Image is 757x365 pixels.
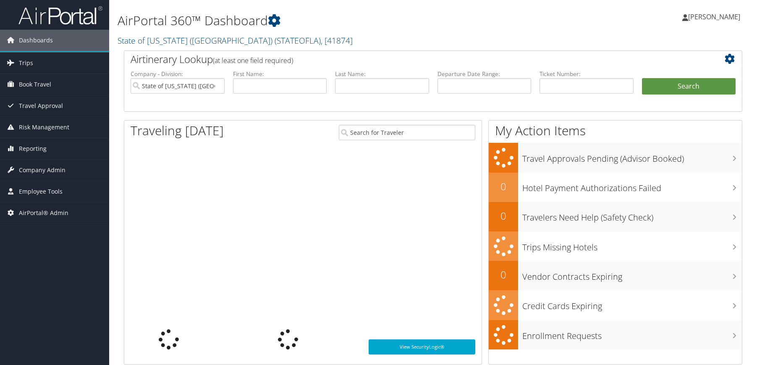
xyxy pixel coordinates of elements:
[437,70,532,78] label: Departure Date Range:
[19,30,53,51] span: Dashboards
[19,160,65,181] span: Company Admin
[489,179,518,194] h2: 0
[522,296,742,312] h3: Credit Cards Expiring
[233,70,327,78] label: First Name:
[489,173,742,202] a: 0Hotel Payment Authorizations Failed
[522,178,742,194] h3: Hotel Payment Authorizations Failed
[540,70,634,78] label: Ticket Number:
[489,143,742,173] a: Travel Approvals Pending (Advisor Booked)
[522,326,742,342] h3: Enrollment Requests
[522,267,742,283] h3: Vendor Contracts Expiring
[489,231,742,261] a: Trips Missing Hotels
[489,202,742,231] a: 0Travelers Need Help (Safety Check)
[335,70,429,78] label: Last Name:
[489,290,742,320] a: Credit Cards Expiring
[522,237,742,253] h3: Trips Missing Hotels
[19,95,63,116] span: Travel Approval
[369,339,475,354] a: View SecurityLogic®
[489,261,742,290] a: 0Vendor Contracts Expiring
[19,53,33,74] span: Trips
[19,74,51,95] span: Book Travel
[321,35,353,46] span: , [ 41874 ]
[682,4,749,29] a: [PERSON_NAME]
[19,202,68,223] span: AirPortal® Admin
[489,268,518,282] h2: 0
[131,70,225,78] label: Company - Division:
[19,181,63,202] span: Employee Tools
[118,12,538,29] h1: AirPortal 360™ Dashboard
[213,56,293,65] span: (at least one field required)
[522,149,742,165] h3: Travel Approvals Pending (Advisor Booked)
[642,78,736,95] button: Search
[339,125,475,140] input: Search for Traveler
[18,5,102,25] img: airportal-logo.png
[275,35,321,46] span: ( STATEOFLA )
[522,207,742,223] h3: Travelers Need Help (Safety Check)
[19,138,47,159] span: Reporting
[489,122,742,139] h1: My Action Items
[688,12,740,21] span: [PERSON_NAME]
[19,117,69,138] span: Risk Management
[131,52,684,66] h2: Airtinerary Lookup
[118,35,353,46] a: State of [US_STATE] ([GEOGRAPHIC_DATA])
[131,122,224,139] h1: Traveling [DATE]
[489,209,518,223] h2: 0
[489,320,742,350] a: Enrollment Requests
